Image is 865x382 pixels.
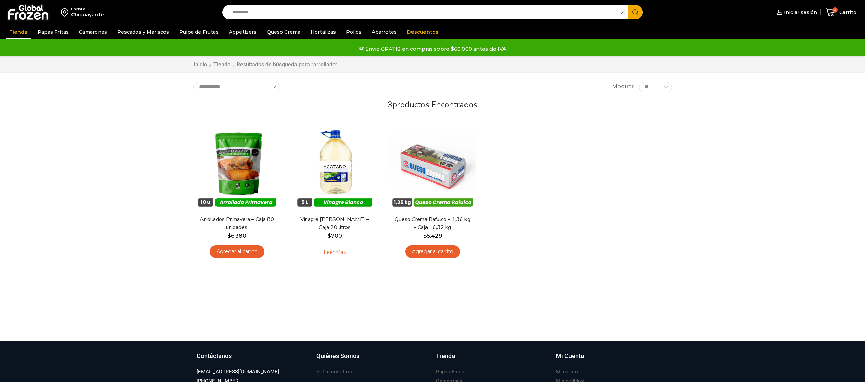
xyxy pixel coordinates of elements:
[295,216,374,231] a: Vinagre [PERSON_NAME] – Caja 20 litros
[197,352,232,360] h3: Contáctanos
[197,216,276,231] a: Arrollados Primavera – Caja 80 unidades
[316,352,359,360] h3: Quiénes Somos
[313,245,356,260] a: Leé más sobre “Vinagre Blanco Traverso - Caja 20 litros”
[193,82,280,92] select: Pedido de la tienda
[6,26,31,39] a: Tienda
[71,11,104,18] div: Chiguayante
[71,6,104,11] div: Enviar a
[34,26,72,39] a: Papas Fritas
[263,26,304,39] a: Queso Crema
[775,5,817,19] a: Iniciar sesión
[628,5,643,19] button: Search button
[405,245,460,258] a: Agregar al carrito: “Queso Crema Rafulco - 1,36 kg - Caja 16,32 kg”
[213,61,231,69] a: Tienda
[210,245,264,258] a: Agregar al carrito: “Arrollados Primavera - Caja 80 unidades”
[197,367,279,377] a: [EMAIL_ADDRESS][DOMAIN_NAME]
[404,26,442,39] a: Descuentos
[393,216,472,231] a: Queso Crema Rafulco – 1,36 kg – Caja 16,32 kg
[316,368,352,376] h3: Sobre nosotros
[227,233,231,239] span: $
[225,26,260,39] a: Appetizers
[436,352,549,367] a: Tienda
[838,9,856,16] span: Carrito
[319,161,351,172] p: Agotado
[824,4,858,21] a: 0 Carrito
[782,9,817,16] span: Iniciar sesión
[316,352,429,367] a: Quiénes Somos
[612,83,634,91] span: Mostrar
[436,352,455,360] h3: Tienda
[556,368,578,376] h3: Mi carrito
[328,233,342,239] bdi: 700
[556,367,578,377] a: Mi carrito
[556,352,584,360] h3: Mi Cuenta
[436,368,464,376] h3: Papas Fritas
[197,352,310,367] a: Contáctanos
[176,26,222,39] a: Pulpa de Frutas
[61,6,71,18] img: address-field-icon.svg
[556,352,669,367] a: Mi Cuenta
[227,233,246,239] bdi: 6.380
[343,26,365,39] a: Pollos
[436,367,464,377] a: Papas Fritas
[423,233,442,239] bdi: 5.429
[76,26,110,39] a: Camarones
[307,26,339,39] a: Hortalizas
[114,26,172,39] a: Pescados y Mariscos
[316,367,352,377] a: Sobre nosotros
[423,233,427,239] span: $
[193,61,337,69] nav: Breadcrumb
[832,7,838,13] span: 0
[197,368,279,376] h3: [EMAIL_ADDRESS][DOMAIN_NAME]
[237,61,337,68] h1: Resultados de búsqueda para “arrollado”
[328,233,331,239] span: $
[193,61,207,69] a: Inicio
[392,99,477,110] span: productos encontrados
[388,99,392,110] span: 3
[368,26,400,39] a: Abarrotes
